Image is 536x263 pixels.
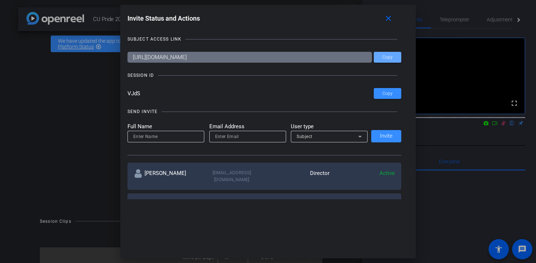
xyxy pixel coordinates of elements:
[133,132,198,141] input: Enter Name
[264,169,330,183] div: Director
[127,72,402,79] openreel-title-line: SESSION ID
[199,169,264,183] div: [EMAIL_ADDRESS][DOMAIN_NAME]
[127,36,402,43] openreel-title-line: SUBJECT ACCESS LINK
[297,134,313,139] span: Subject
[380,170,395,176] span: Active
[127,122,204,131] mat-label: Full Name
[127,108,402,115] openreel-title-line: SEND INVITE
[127,12,402,25] div: Invite Status and Actions
[215,132,280,141] input: Enter Email
[382,55,393,60] span: Copy
[382,91,393,96] span: Copy
[374,88,401,99] button: Copy
[127,108,158,115] div: SEND INVITE
[209,122,286,131] mat-label: Email Address
[384,14,393,23] mat-icon: close
[127,72,154,79] div: SESSION ID
[374,52,401,63] button: Copy
[127,36,181,43] div: SUBJECT ACCESS LINK
[291,122,368,131] mat-label: User type
[134,169,199,183] div: [PERSON_NAME]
